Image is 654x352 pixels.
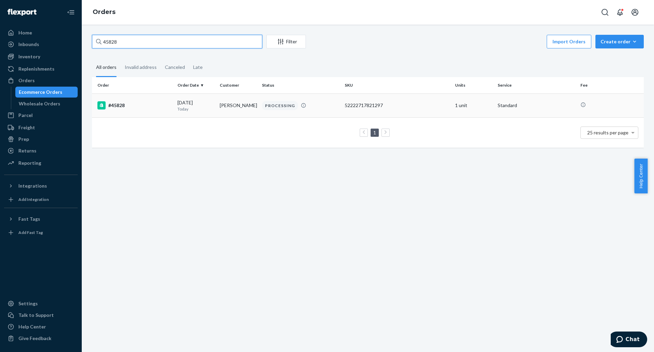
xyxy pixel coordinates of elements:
[4,158,78,168] a: Reporting
[18,230,43,235] div: Add Fast Tag
[372,130,377,135] a: Page 1 is your current page
[4,75,78,86] a: Orders
[4,134,78,145] a: Prep
[18,124,35,131] div: Freight
[18,300,38,307] div: Settings
[177,106,214,112] p: Today
[4,39,78,50] a: Inbounds
[15,98,78,109] a: Wholesale Orders
[96,58,116,77] div: All orders
[18,147,36,154] div: Returns
[4,333,78,344] button: Give Feedback
[4,63,78,74] a: Replenishments
[19,100,60,107] div: Wholesale Orders
[18,41,39,48] div: Inbounds
[598,5,612,19] button: Open Search Box
[452,77,495,93] th: Units
[92,77,175,93] th: Order
[267,38,306,45] div: Filter
[634,159,648,193] button: Help Center
[19,89,62,96] div: Ecommerce Orders
[193,58,203,76] div: Late
[262,101,298,110] div: PROCESSING
[87,2,121,22] ol: breadcrumbs
[498,102,575,109] p: Standard
[18,216,40,222] div: Fast Tags
[4,51,78,62] a: Inventory
[93,8,115,16] a: Orders
[18,335,51,342] div: Give Feedback
[18,136,29,143] div: Prep
[4,145,78,156] a: Returns
[587,130,628,135] span: 25 results per page
[175,77,217,93] th: Order Date
[18,323,46,330] div: Help Center
[595,35,644,48] button: Create order
[18,196,49,202] div: Add Integration
[4,27,78,38] a: Home
[547,35,591,48] button: Import Orders
[4,298,78,309] a: Settings
[259,77,342,93] th: Status
[18,53,40,60] div: Inventory
[220,82,256,88] div: Customer
[452,93,495,117] td: 1 unit
[495,77,578,93] th: Service
[18,182,47,189] div: Integrations
[18,112,33,119] div: Parcel
[18,77,35,84] div: Orders
[97,101,172,109] div: #45828
[64,5,78,19] button: Close Navigation
[342,77,452,93] th: SKU
[613,5,627,19] button: Open notifications
[18,29,32,36] div: Home
[4,194,78,205] a: Add Integration
[4,227,78,238] a: Add Fast Tag
[18,312,54,319] div: Talk to Support
[266,35,306,48] button: Filter
[165,58,185,76] div: Canceled
[601,38,639,45] div: Create order
[18,160,41,166] div: Reporting
[92,35,262,48] input: Search orders
[4,180,78,191] button: Integrations
[18,65,54,72] div: Replenishments
[345,102,450,109] div: 52222717821297
[7,9,36,16] img: Flexport logo
[628,5,642,19] button: Open account menu
[4,122,78,133] a: Freight
[15,87,78,98] a: Ecommerce Orders
[177,99,214,112] div: [DATE]
[4,214,78,224] button: Fast Tags
[4,321,78,332] a: Help Center
[611,332,647,349] iframe: Opens a widget where you can chat to one of our agents
[217,93,259,117] td: [PERSON_NAME]
[578,77,644,93] th: Fee
[4,310,78,321] button: Talk to Support
[4,110,78,121] a: Parcel
[125,58,157,76] div: Invalid address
